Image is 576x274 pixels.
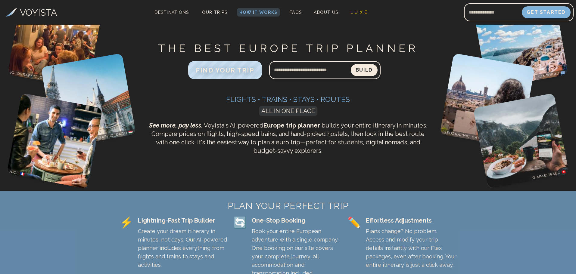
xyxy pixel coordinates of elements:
h2: PLAN YOUR PERFECT TRIP [120,201,457,211]
img: Gimmelwald [473,93,569,189]
div: One-Stop Booking [252,216,343,225]
button: Build [351,64,378,76]
span: ✏️ [347,216,361,228]
h3: Flights • Trains • Stays • Routes [146,95,430,104]
span: 🔄 [233,216,247,228]
span: L U X E [350,10,368,15]
h1: THE BEST EUROPE TRIP PLANNER [146,42,430,55]
a: How It Works [237,8,280,17]
span: ⚡ [120,216,133,228]
span: ALL IN ONE PLACE [259,106,317,116]
img: Florence [440,53,535,148]
span: Destinations [152,8,191,25]
a: Our Trips [200,8,230,17]
p: Nice 🇫🇷 [7,168,28,177]
a: FAQs [287,8,304,17]
div: Lightning-Fast Trip Builder [138,216,229,225]
span: About Us [314,10,338,15]
a: VOYISTA [6,6,57,19]
button: FIND YOUR TRIP [188,61,262,79]
span: Our Trips [202,10,227,15]
img: Budapest [41,53,136,148]
a: L U X E [348,8,370,17]
span: How It Works [239,10,278,15]
img: Voyista Logo [6,8,17,17]
input: Email address [464,5,522,20]
p: Voyista's AI-powered builds your entire itinerary in minutes. Compare prices on flights, high-spe... [146,121,430,155]
span: See more, pay less. [149,122,203,129]
p: Create your dream itinerary in minutes, not days. Our AI-powered planner includes everything from... [138,227,229,269]
a: About Us [311,8,341,17]
span: FAQs [290,10,302,15]
p: Plans change? No problem. Access and modify your trip details instantly with our Flex packages, e... [366,227,457,269]
h3: VOYISTA [20,6,57,19]
img: Nice [7,93,103,189]
p: Gimmelwald 🇨🇭 [530,168,569,181]
span: FIND YOUR TRIP [196,66,254,74]
div: Effortless Adjustments [366,216,457,225]
input: Search query [269,63,351,77]
strong: Europe trip planner [263,122,320,129]
a: FIND YOUR TRIP [188,68,262,74]
button: Get Started [522,6,571,18]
